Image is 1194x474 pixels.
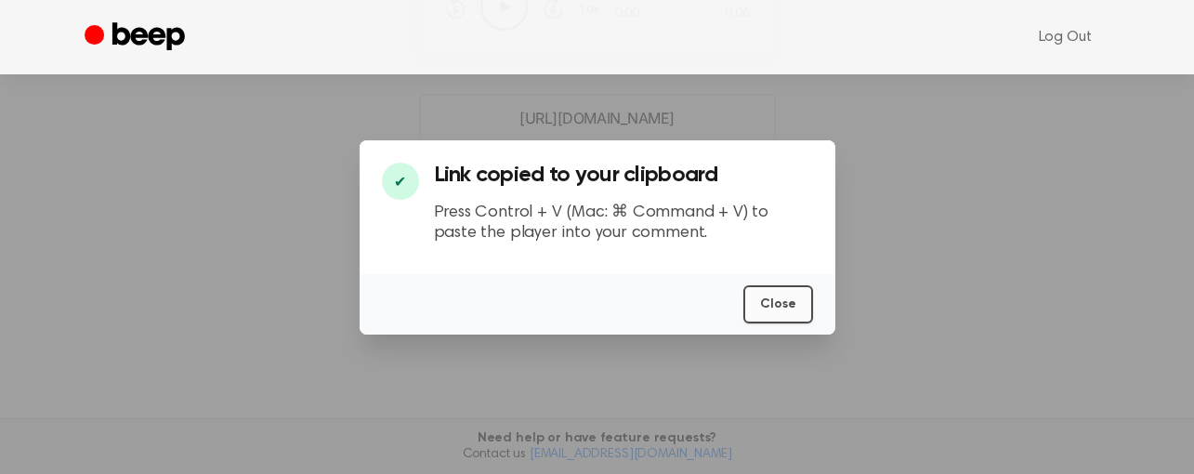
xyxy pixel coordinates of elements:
p: Press Control + V (Mac: ⌘ Command + V) to paste the player into your comment. [434,203,813,244]
h3: Link copied to your clipboard [434,163,813,188]
button: Close [743,285,813,323]
div: ✔ [382,163,419,200]
a: Beep [85,20,190,56]
a: Log Out [1020,15,1110,59]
